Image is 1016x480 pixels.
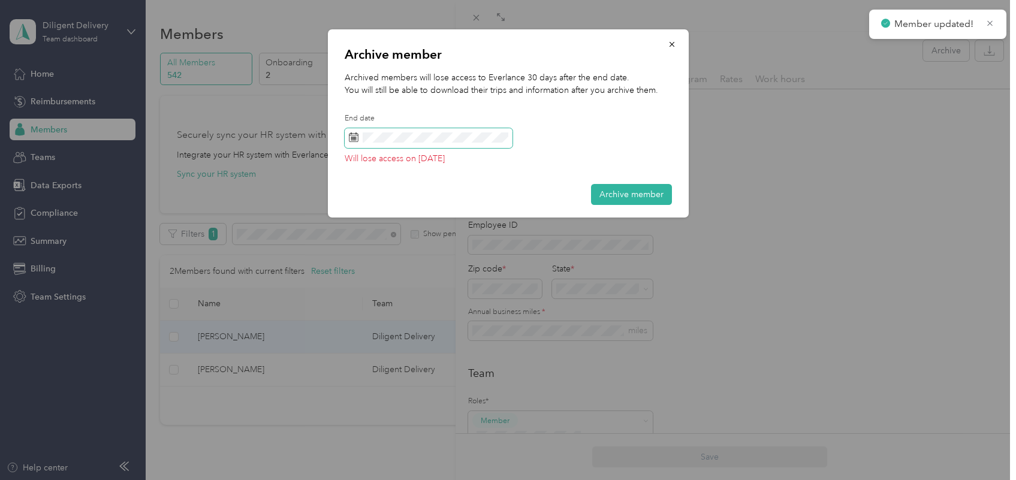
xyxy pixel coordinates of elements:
[591,184,672,205] button: Archive member
[345,71,672,84] p: Archived members will lose access to Everlance 30 days after the end date.
[345,46,672,63] p: Archive member
[345,113,512,124] label: End date
[949,413,1016,480] iframe: Everlance-gr Chat Button Frame
[345,155,512,163] p: Will lose access on [DATE]
[894,17,976,32] p: Member updated!
[345,84,672,96] p: You will still be able to download their trips and information after you archive them.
